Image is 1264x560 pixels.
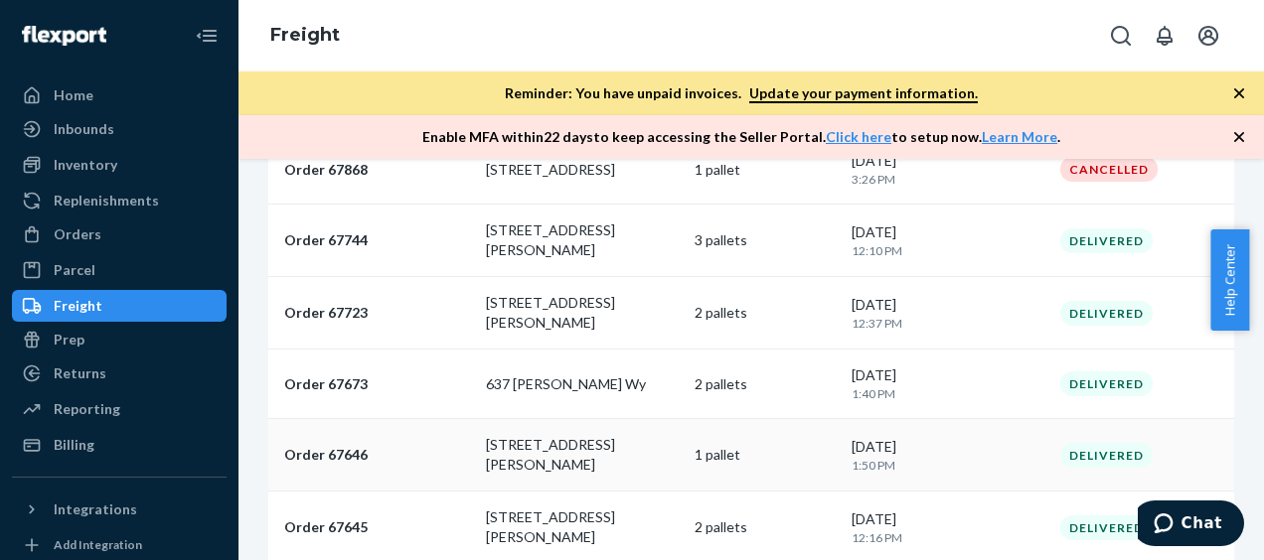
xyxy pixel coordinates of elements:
button: Open account menu [1188,16,1228,56]
div: [DATE] [852,222,1045,259]
div: [DATE] [852,295,1045,332]
div: DELIVERED [1060,301,1153,326]
p: 1 pallet [695,445,836,465]
p: Order 67645 [284,517,470,537]
a: Prep [12,324,227,355]
div: DELIVERED [1060,371,1153,396]
p: 3 pallets [695,230,836,250]
a: Orders [12,218,227,250]
button: Open notifications [1145,16,1185,56]
div: Inventory [54,155,117,175]
p: Reminder: You have unpaid invoices. [505,83,978,103]
p: 2 pallets [695,374,836,394]
a: Update your payment information. [749,84,978,103]
p: 12:37 PM [852,315,1045,332]
a: Returns [12,357,227,389]
ol: breadcrumbs [254,7,356,65]
div: Integrations [54,499,137,519]
p: [STREET_ADDRESS][PERSON_NAME] [486,220,680,260]
p: [STREET_ADDRESS][PERSON_NAME] [486,293,680,333]
div: DELIVERED [1060,228,1153,253]
iframe: Opens a widget where you can chat to one of our agents [1138,500,1244,550]
img: Flexport logo [22,26,106,46]
div: Add Integration [54,536,142,553]
div: Billing [54,435,94,455]
div: Parcel [54,260,95,280]
a: Inbounds [12,113,227,145]
div: Prep [54,330,84,350]
div: [DATE] [852,437,1045,474]
a: Parcel [12,254,227,286]
button: Close Navigation [187,16,227,56]
button: Integrations [12,493,227,525]
div: Inbounds [54,119,114,139]
a: Freight [12,290,227,322]
div: DELIVERED [1060,515,1153,540]
p: 1:40 PM [852,385,1045,402]
p: Order 67868 [284,160,470,180]
p: 2 pallets [695,517,836,537]
a: Inventory [12,149,227,181]
p: Order 67744 [284,230,470,250]
div: Returns [54,363,106,383]
p: 1:50 PM [852,457,1045,474]
p: [STREET_ADDRESS][PERSON_NAME] [486,507,680,547]
a: Reporting [12,393,227,425]
div: Freight [54,296,102,316]
p: 2 pallets [695,303,836,323]
div: [DATE] [852,509,1045,546]
div: CANCELLED [1060,157,1158,182]
p: 12:16 PM [852,529,1045,546]
p: 3:26 PM [852,171,1045,188]
button: Open Search Box [1101,16,1141,56]
a: Billing [12,429,227,461]
a: Home [12,79,227,111]
div: Reporting [54,399,120,419]
p: 1 pallet [695,160,836,180]
a: Replenishments [12,185,227,216]
p: Order 67723 [284,303,470,323]
div: DELIVERED [1060,443,1153,468]
div: Orders [54,224,101,244]
p: Enable MFA within 22 days to keep accessing the Seller Portal. to setup now. . [422,127,1060,147]
div: [DATE] [852,365,1045,402]
div: Home [54,85,93,105]
p: Order 67646 [284,445,470,465]
div: [DATE] [852,151,1045,188]
p: 12:10 PM [852,242,1045,259]
a: Add Integration [12,533,227,557]
div: Replenishments [54,191,159,210]
a: Click here [826,128,891,145]
p: Order 67673 [284,374,470,394]
button: Help Center [1210,229,1249,331]
a: Freight [270,24,340,46]
p: [STREET_ADDRESS] [486,160,680,180]
a: Learn More [982,128,1057,145]
p: 637 [PERSON_NAME] Wy [486,374,680,394]
p: [STREET_ADDRESS][PERSON_NAME] [486,435,680,475]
